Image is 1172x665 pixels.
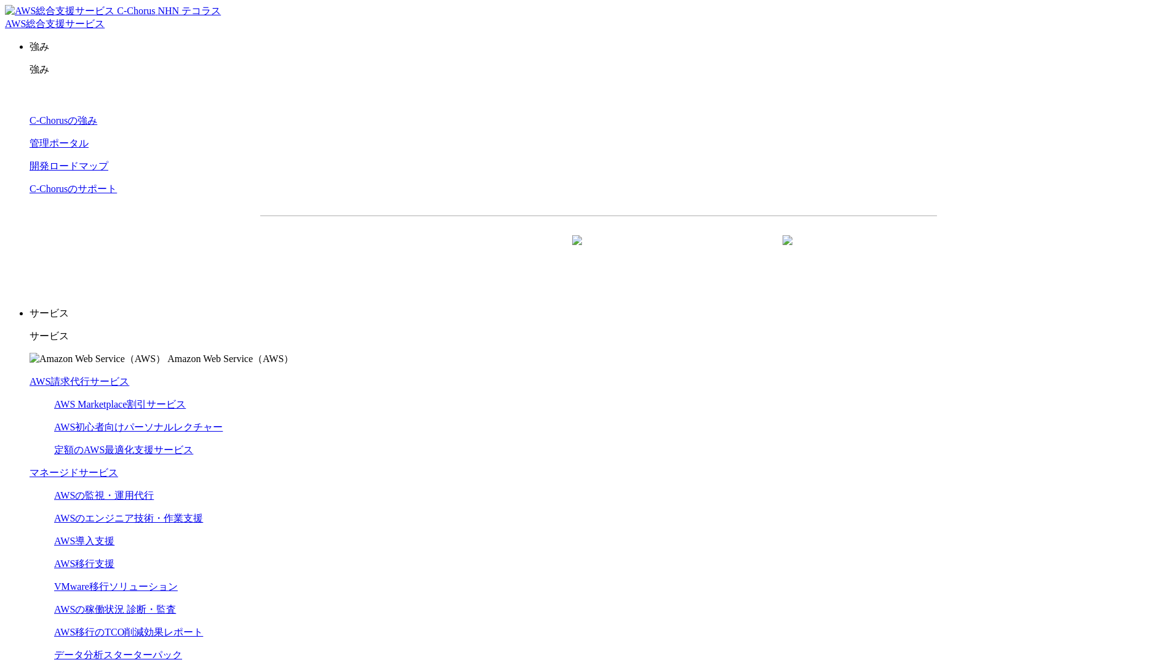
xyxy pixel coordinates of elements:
a: 管理ポータル [30,138,89,148]
a: 定額のAWS最適化支援サービス [54,445,193,455]
a: AWSのエンジニア技術・作業支援 [54,513,203,523]
a: C-Chorusの強み [30,115,97,126]
p: サービス [30,307,1167,320]
a: 資料を請求する [394,236,592,267]
a: AWS導入支援 [54,536,114,546]
a: AWSの監視・運用代行 [54,490,154,501]
p: 強み [30,41,1167,54]
span: Amazon Web Service（AWS） [167,353,293,364]
a: マネージドサービス [30,467,118,478]
p: 強み [30,63,1167,76]
a: AWS移行のTCO削減効果レポート [54,627,203,637]
img: 矢印 [783,235,792,267]
img: Amazon Web Service（AWS） [30,353,165,366]
a: AWSの稼働状況 診断・監査 [54,604,176,615]
a: VMware移行ソリューション [54,581,178,592]
a: AWS請求代行サービス [30,376,129,387]
a: 開発ロードマップ [30,161,108,171]
a: AWS移行支援 [54,558,114,569]
p: サービス [30,330,1167,343]
img: 矢印 [572,235,582,267]
a: AWS初心者向けパーソナルレクチャー [54,422,223,432]
img: AWS総合支援サービス C-Chorus [5,5,156,18]
a: AWS Marketplace割引サービス [54,399,186,409]
a: データ分析スターターパック [54,650,182,660]
a: C-Chorusのサポート [30,183,117,194]
a: AWS総合支援サービス C-Chorus NHN テコラスAWS総合支援サービス [5,6,221,29]
a: まずは相談する [605,236,803,267]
